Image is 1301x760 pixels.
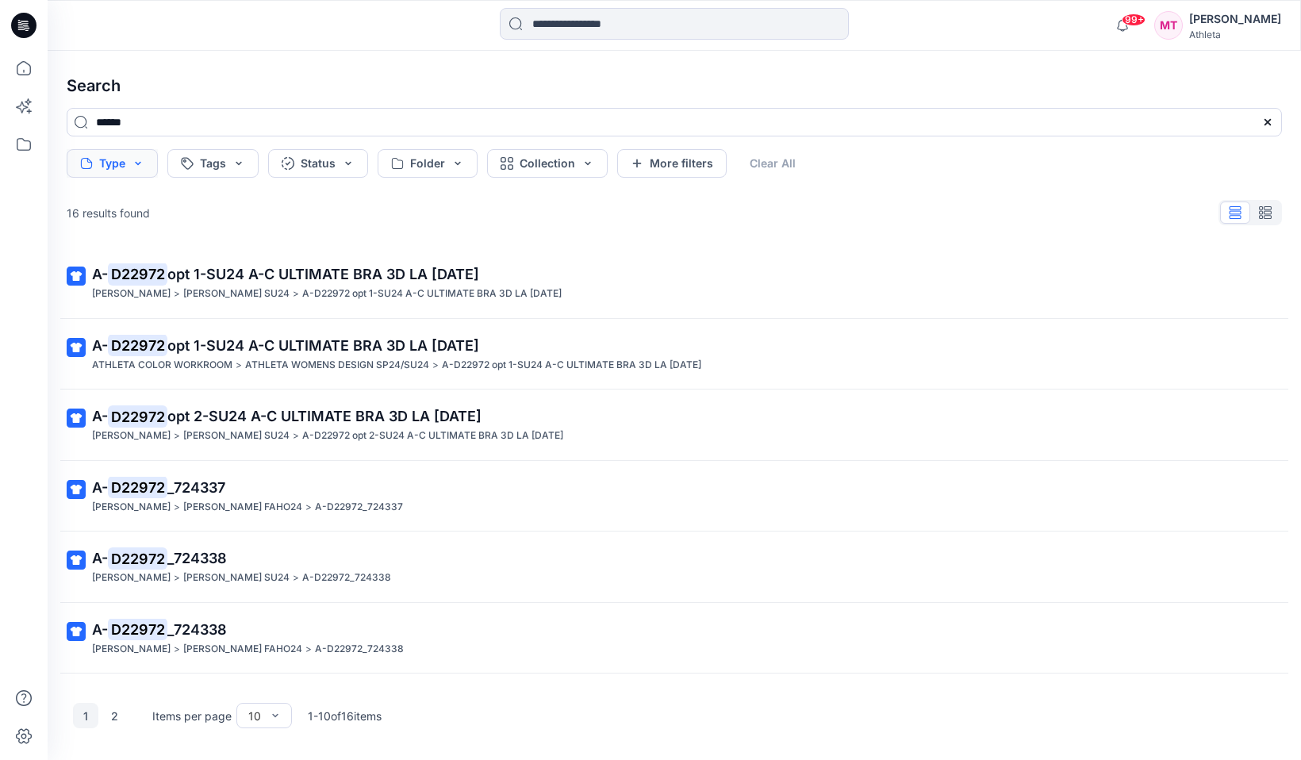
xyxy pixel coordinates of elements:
p: Regina SU24 [183,428,290,444]
p: REGINA MIRACLE [92,499,171,516]
p: REGINA MIRACLE [92,641,171,658]
p: A-D22972 opt 1-SU24 A-C ULTIMATE BRA 3D LA 25Apr23 [442,357,701,374]
mark: D22972 [108,618,167,640]
p: > [236,357,242,374]
p: Regina SU24 [183,570,290,586]
span: A- [92,479,108,496]
a: A-D22972_766515[PERSON_NAME]>SPSU25>A-D22972_766515 [57,680,1291,738]
button: Folder [378,149,478,178]
button: Type [67,149,158,178]
span: A- [92,621,108,638]
p: A-D22972_724338 [302,570,391,586]
p: > [432,357,439,374]
p: Items per page [152,708,232,724]
p: 16 results found [67,205,150,221]
p: A-D22972 opt 2-SU24 A-C ULTIMATE BRA 3D LA 27Apr23 [302,428,563,444]
span: _724338 [167,621,227,638]
span: opt 2-SU24 A-C ULTIMATE BRA 3D LA [DATE] [167,408,482,424]
span: _724338 [167,550,227,566]
p: > [293,286,299,302]
p: > [305,641,312,658]
p: > [174,499,180,516]
mark: D22972 [108,405,167,428]
p: Regina FAHO24 [183,641,302,658]
p: 1 - 10 of 16 items [308,708,382,724]
p: > [174,428,180,444]
button: Status [268,149,368,178]
span: _724337 [167,479,225,496]
mark: D22972 [108,334,167,356]
span: 99+ [1122,13,1146,26]
span: A- [92,408,108,424]
p: ATHLETA WOMENS DESIGN SP24/SU24 [245,357,429,374]
button: Collection [487,149,608,178]
p: REGINA MIRACLE [92,428,171,444]
p: A-D22972_724338 [315,641,404,658]
button: 2 [102,703,127,728]
mark: D22972 [108,263,167,285]
button: More filters [617,149,727,178]
mark: D22972 [108,476,167,498]
div: [PERSON_NAME] [1189,10,1281,29]
p: > [305,499,312,516]
p: A-D22972_724337 [315,499,403,516]
span: A- [92,266,108,282]
p: A-D22972 opt 1-SU24 A-C ULTIMATE BRA 3D LA 25Apr23 [302,286,562,302]
span: opt 1-SU24 A-C ULTIMATE BRA 3D LA [DATE] [167,266,479,282]
div: Athleta [1189,29,1281,40]
a: A-D22972_724338[PERSON_NAME]>[PERSON_NAME] FAHO24>A-D22972_724338 [57,609,1291,667]
span: A- [92,337,108,354]
a: A-D22972_724338[PERSON_NAME]>[PERSON_NAME] SU24>A-D22972_724338 [57,538,1291,596]
a: A-D22972_724337[PERSON_NAME]>[PERSON_NAME] FAHO24>A-D22972_724337 [57,467,1291,525]
mark: D22972 [108,547,167,570]
h4: Search [54,63,1295,108]
p: ATHLETA COLOR WORKROOM [92,357,232,374]
a: A-D22972opt 1-SU24 A-C ULTIMATE BRA 3D LA [DATE][PERSON_NAME]>[PERSON_NAME] SU24>A-D22972 opt 1-S... [57,254,1291,312]
div: 10 [248,708,261,724]
div: MT [1154,11,1183,40]
a: A-D22972opt 1-SU24 A-C ULTIMATE BRA 3D LA [DATE]ATHLETA COLOR WORKROOM>ATHLETA WOMENS DESIGN SP24... [57,325,1291,383]
p: > [293,570,299,586]
p: > [174,641,180,658]
p: REGINA MIRACLE [92,286,171,302]
a: A-D22972opt 2-SU24 A-C ULTIMATE BRA 3D LA [DATE][PERSON_NAME]>[PERSON_NAME] SU24>A-D22972 opt 2-S... [57,396,1291,454]
p: Regina FAHO24 [183,499,302,516]
p: REGINA MIRACLE [92,570,171,586]
span: opt 1-SU24 A-C ULTIMATE BRA 3D LA [DATE] [167,337,479,354]
p: > [293,428,299,444]
span: A- [92,550,108,566]
button: 1 [73,703,98,728]
p: > [174,570,180,586]
p: Regina SU24 [183,286,290,302]
p: > [174,286,180,302]
button: Tags [167,149,259,178]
